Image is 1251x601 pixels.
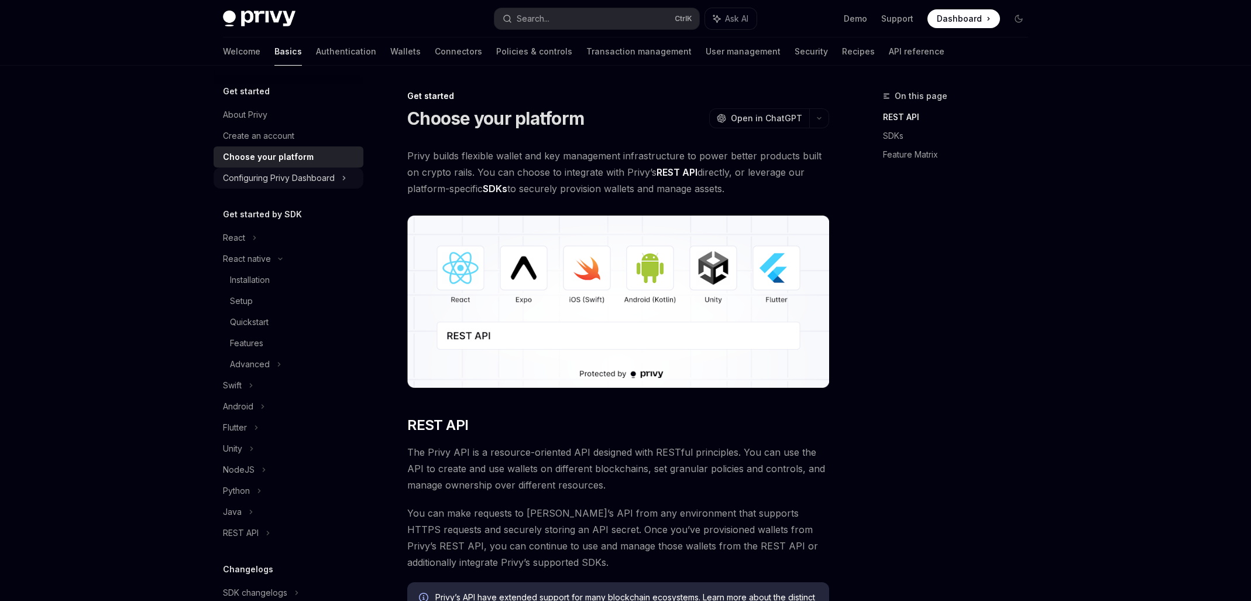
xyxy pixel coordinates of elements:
span: You can make requests to [PERSON_NAME]’s API from any environment that supports HTTPS requests an... [407,505,829,571]
div: Setup [230,294,253,308]
a: REST API [883,108,1037,127]
a: Wallets [390,37,421,66]
div: NodeJS [223,463,255,477]
button: Ask AI [705,8,757,29]
div: REST API [223,526,259,540]
div: Features [230,336,263,350]
div: Get started [407,90,829,102]
div: Swift [223,378,242,392]
a: Setup [214,291,363,312]
div: Create an account [223,129,294,143]
span: Dashboard [937,13,982,25]
div: Choose your platform [223,150,314,164]
strong: SDKs [483,183,507,194]
a: Create an account [214,125,363,146]
div: Java [223,505,242,519]
span: Ask AI [725,13,748,25]
a: Quickstart [214,312,363,333]
div: React native [223,252,271,266]
div: About Privy [223,108,267,122]
a: Demo [844,13,867,25]
a: Transaction management [586,37,692,66]
img: dark logo [223,11,295,27]
a: SDKs [883,127,1037,145]
a: Basics [274,37,302,66]
button: Open in ChatGPT [709,108,809,128]
img: images/Platform2.png [407,216,829,388]
a: Dashboard [927,9,1000,28]
div: Flutter [223,421,247,435]
div: SDK changelogs [223,586,287,600]
div: Search... [517,12,549,26]
a: Security [795,37,828,66]
a: Authentication [316,37,376,66]
div: Advanced [230,357,270,371]
a: About Privy [214,104,363,125]
span: Ctrl K [675,14,692,23]
button: Search...CtrlK [494,8,699,29]
a: Features [214,333,363,354]
a: Recipes [842,37,875,66]
a: Support [881,13,913,25]
div: React [223,231,245,245]
span: The Privy API is a resource-oriented API designed with RESTful principles. You can use the API to... [407,444,829,493]
div: Quickstart [230,315,269,329]
span: REST API [407,416,468,435]
a: Choose your platform [214,146,363,168]
strong: REST API [657,166,697,178]
div: Installation [230,273,270,287]
h5: Get started by SDK [223,207,302,221]
a: Installation [214,269,363,291]
a: Policies & controls [496,37,572,66]
span: Open in ChatGPT [731,112,802,124]
a: Connectors [435,37,482,66]
a: Feature Matrix [883,145,1037,164]
div: Unity [223,442,242,456]
button: Toggle dark mode [1009,9,1028,28]
h5: Get started [223,84,270,98]
div: Configuring Privy Dashboard [223,171,335,185]
h5: Changelogs [223,562,273,576]
span: On this page [895,89,947,103]
a: Welcome [223,37,260,66]
a: API reference [889,37,944,66]
div: Python [223,484,250,498]
a: User management [706,37,781,66]
div: Android [223,399,253,414]
span: Privy builds flexible wallet and key management infrastructure to power better products built on ... [407,148,829,197]
h1: Choose your platform [407,108,584,129]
